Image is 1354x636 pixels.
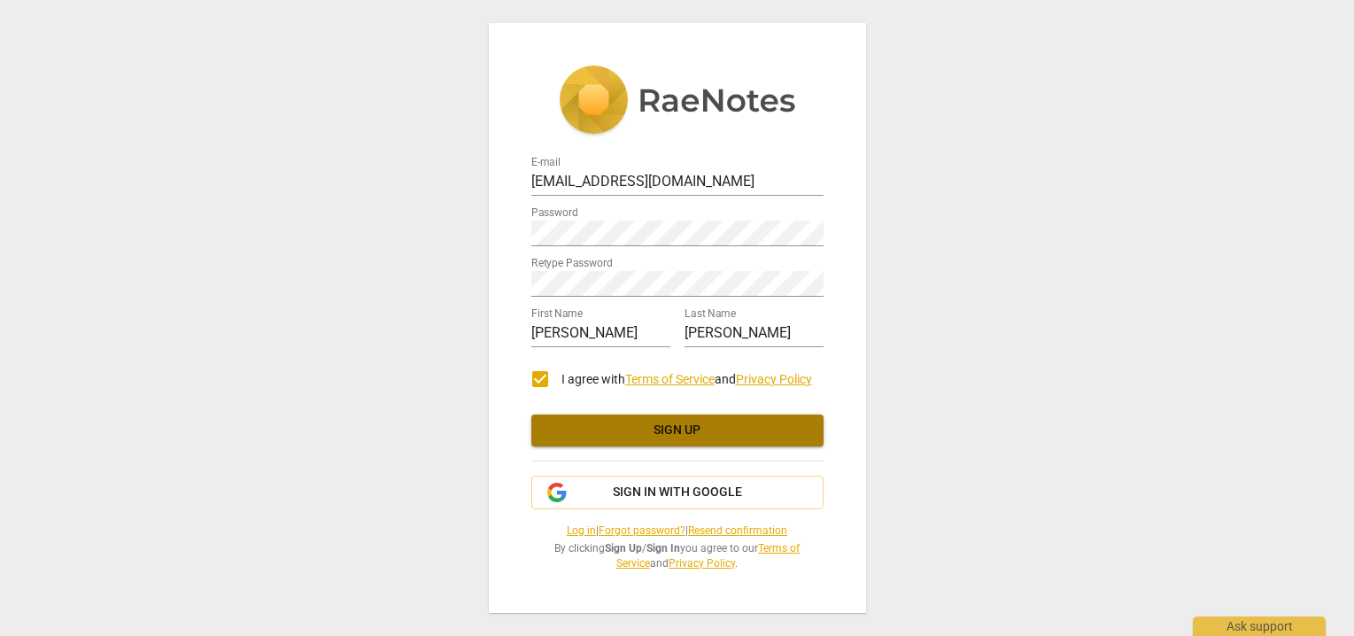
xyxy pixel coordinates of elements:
[531,524,824,539] span: | |
[545,422,809,439] span: Sign up
[669,557,735,570] a: Privacy Policy
[531,415,824,446] button: Sign up
[561,372,812,386] span: I agree with and
[646,542,680,555] b: Sign In
[1193,617,1326,636] div: Ask support
[736,372,812,386] a: Privacy Policy
[616,542,800,570] a: Terms of Service
[599,524,685,537] a: Forgot password?
[531,259,613,269] label: Retype Password
[531,309,583,320] label: First Name
[567,524,596,537] a: Log in
[531,476,824,509] button: Sign in with Google
[531,158,561,168] label: E-mail
[531,208,578,219] label: Password
[613,484,742,501] span: Sign in with Google
[605,542,642,555] b: Sign Up
[531,541,824,570] span: By clicking / you agree to our and .
[559,66,796,138] img: 5ac2273c67554f335776073100b6d88f.svg
[625,372,715,386] a: Terms of Service
[685,309,736,320] label: Last Name
[688,524,787,537] a: Resend confirmation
